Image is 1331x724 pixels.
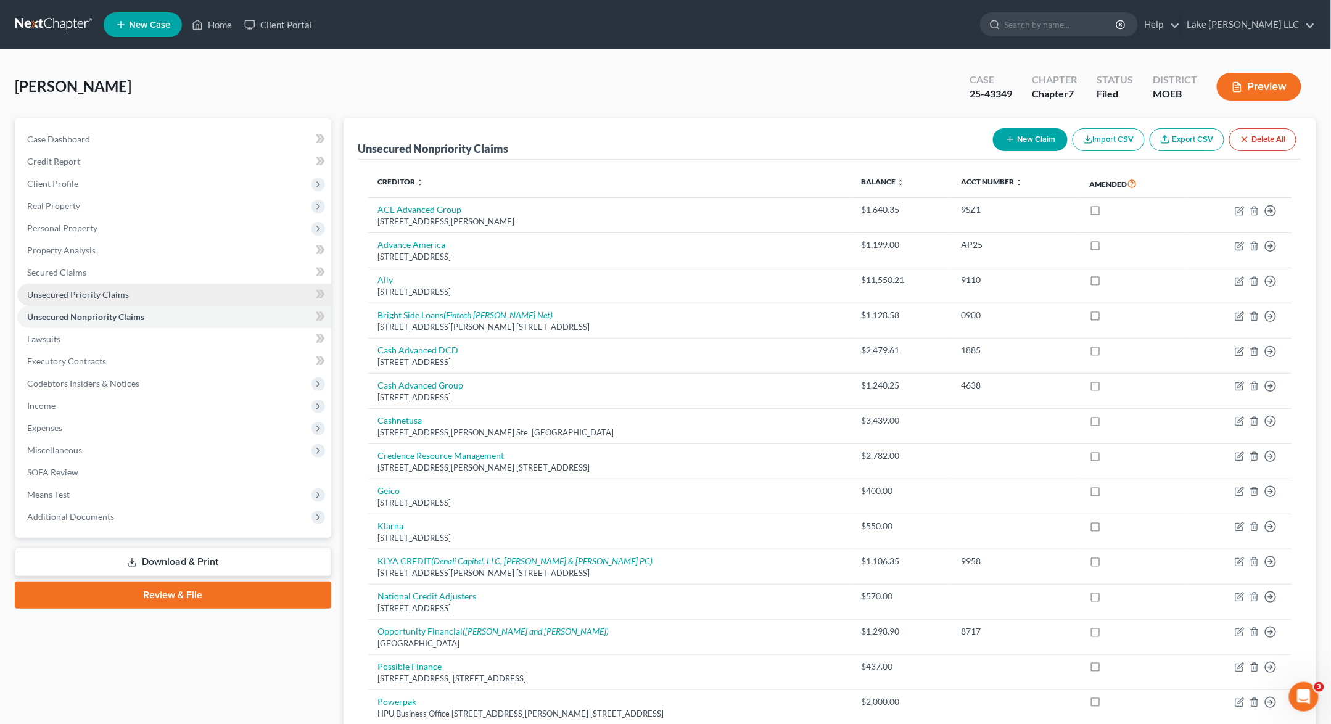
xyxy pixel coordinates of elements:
span: Lawsuits [27,334,60,344]
a: Creditor unfold_more [378,177,424,186]
span: Real Property [27,200,80,211]
div: $1,640.35 [862,204,941,216]
div: [STREET_ADDRESS] [378,532,842,544]
a: Lake [PERSON_NAME] LLC [1181,14,1316,36]
div: $2,000.00 [862,696,941,708]
div: $2,782.00 [862,450,941,462]
span: Means Test [27,489,70,500]
div: [STREET_ADDRESS][PERSON_NAME] [STREET_ADDRESS] [378,567,842,579]
span: Client Profile [27,178,78,189]
div: [STREET_ADDRESS] [378,392,842,403]
div: $1,106.35 [862,555,941,567]
a: Lawsuits [17,328,331,350]
span: Property Analysis [27,245,96,255]
a: KLYA CREDIT(Denali Capital, LLC, [PERSON_NAME] & [PERSON_NAME] PC) [378,556,653,566]
div: HPU Business Office [STREET_ADDRESS][PERSON_NAME] [STREET_ADDRESS] [378,708,842,720]
a: Powerpak [378,696,417,707]
span: Personal Property [27,223,97,233]
a: Cashnetusa [378,415,422,426]
div: 8717 [961,625,1070,638]
div: $3,439.00 [862,414,941,427]
div: 1885 [961,344,1070,356]
a: Possible Finance [378,661,442,672]
a: Home [186,14,238,36]
i: unfold_more [1015,179,1023,186]
div: [STREET_ADDRESS] [STREET_ADDRESS] [378,673,842,685]
i: (Fintech [PERSON_NAME] Net) [444,310,553,320]
a: Cash Advanced DCD [378,345,459,355]
a: Ally [378,274,394,285]
a: Cash Advanced Group [378,380,464,390]
a: Secured Claims [17,261,331,284]
a: Review & File [15,582,331,609]
div: $550.00 [862,520,941,532]
div: Case [970,73,1012,87]
div: [STREET_ADDRESS][PERSON_NAME] [STREET_ADDRESS] [378,462,842,474]
div: $2,479.61 [862,344,941,356]
button: Delete All [1229,128,1296,151]
input: Search by name... [1005,13,1118,36]
div: $11,550.21 [862,274,941,286]
div: MOEB [1153,87,1197,101]
span: Miscellaneous [27,445,82,455]
a: Case Dashboard [17,128,331,150]
span: Additional Documents [27,511,114,522]
a: Geico [378,485,400,496]
span: Credit Report [27,156,80,167]
div: Chapter [1032,87,1077,101]
button: New Claim [993,128,1068,151]
button: Preview [1217,73,1301,101]
a: SOFA Review [17,461,331,483]
div: $400.00 [862,485,941,497]
div: [STREET_ADDRESS][PERSON_NAME] Ste. [GEOGRAPHIC_DATA] [378,427,842,438]
button: Import CSV [1073,128,1145,151]
div: $437.00 [862,660,941,673]
div: 4638 [961,379,1070,392]
div: [STREET_ADDRESS][PERSON_NAME] [STREET_ADDRESS] [378,321,842,333]
a: Opportunity Financial([PERSON_NAME] and [PERSON_NAME]) [378,626,609,636]
a: Property Analysis [17,239,331,261]
div: 9958 [961,555,1070,567]
span: Unsecured Nonpriority Claims [27,311,144,322]
i: ([PERSON_NAME] and [PERSON_NAME]) [463,626,609,636]
i: unfold_more [897,179,905,186]
a: ACE Advanced Group [378,204,462,215]
a: Download & Print [15,548,331,577]
div: $1,128.58 [862,309,941,321]
a: National Credit Adjusters [378,591,477,601]
th: Amended [1080,170,1186,198]
span: Expenses [27,422,62,433]
div: District [1153,73,1197,87]
iframe: Intercom live chat [1289,682,1319,712]
div: Unsecured Nonpriority Claims [358,141,509,156]
span: SOFA Review [27,467,78,477]
i: unfold_more [417,179,424,186]
div: Status [1097,73,1133,87]
div: AP25 [961,239,1070,251]
a: Unsecured Nonpriority Claims [17,306,331,328]
span: Income [27,400,56,411]
a: Balance unfold_more [862,177,905,186]
span: Executory Contracts [27,356,106,366]
div: Chapter [1032,73,1077,87]
span: Unsecured Priority Claims [27,289,129,300]
span: Codebtors Insiders & Notices [27,378,139,389]
a: Client Portal [238,14,318,36]
a: Acct Number unfold_more [961,177,1023,186]
a: Credit Report [17,150,331,173]
div: [STREET_ADDRESS] [378,603,842,614]
div: $570.00 [862,590,941,603]
div: [GEOGRAPHIC_DATA] [378,638,842,649]
a: Executory Contracts [17,350,331,372]
div: Filed [1097,87,1133,101]
span: 7 [1068,88,1074,99]
div: [STREET_ADDRESS] [378,497,842,509]
div: $1,298.90 [862,625,941,638]
i: (Denali Capital, LLC, [PERSON_NAME] & [PERSON_NAME] PC) [432,556,653,566]
a: Export CSV [1150,128,1224,151]
a: Bright Side Loans(Fintech [PERSON_NAME] Net) [378,310,553,320]
span: Case Dashboard [27,134,90,144]
div: 0900 [961,309,1070,321]
a: Credence Resource Management [378,450,505,461]
div: [STREET_ADDRESS] [378,286,842,298]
